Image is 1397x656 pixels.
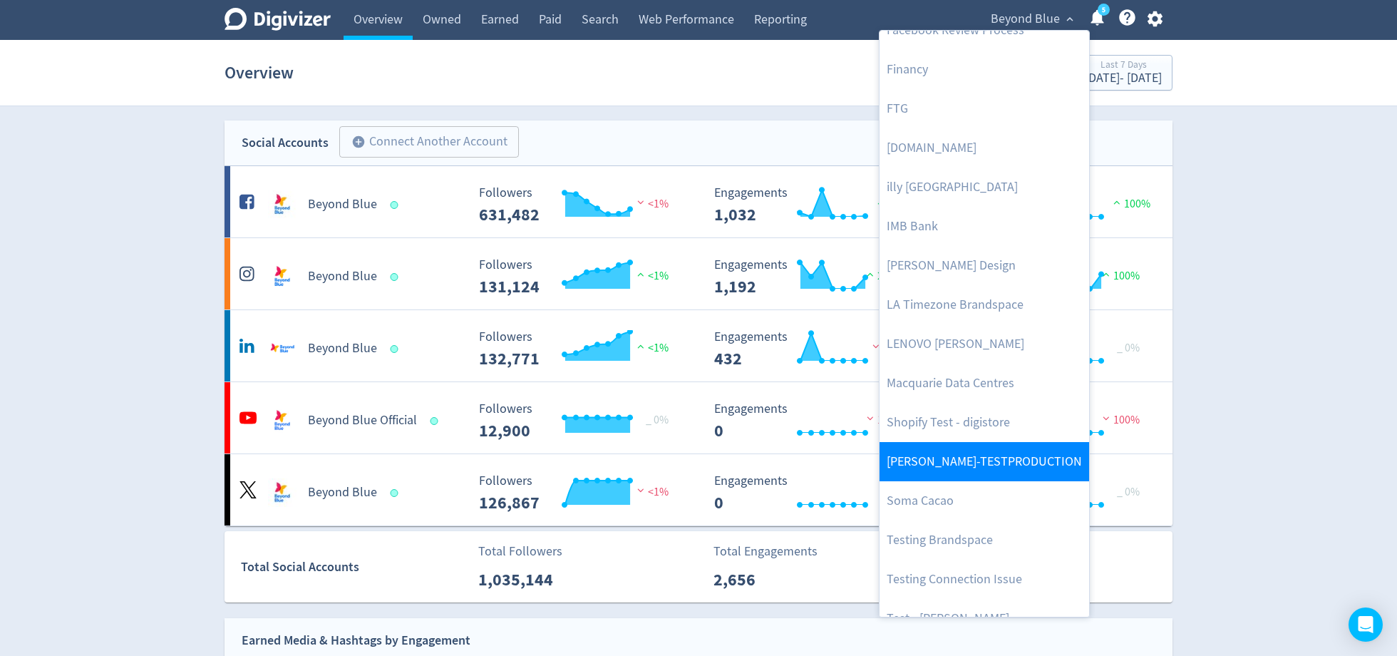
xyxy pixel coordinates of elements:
[1349,608,1383,642] div: Open Intercom Messenger
[880,207,1089,246] a: IMB Bank
[880,128,1089,168] a: [DOMAIN_NAME]
[880,560,1089,599] a: Testing Connection Issue
[880,285,1089,324] a: LA Timezone Brandspace
[880,11,1089,50] a: Facebook Review Process
[880,246,1089,285] a: [PERSON_NAME] Design
[880,521,1089,560] a: Testing Brandspace
[880,403,1089,442] a: Shopify Test - digistore
[880,50,1089,89] a: Financy
[880,168,1089,207] a: illy [GEOGRAPHIC_DATA]
[880,364,1089,403] a: Macquarie Data Centres
[880,89,1089,128] a: FTG
[880,481,1089,521] a: Soma Cacao
[880,324,1089,364] a: LENOVO [PERSON_NAME]
[880,599,1089,638] a: Test - [PERSON_NAME]
[880,442,1089,481] a: [PERSON_NAME]-TESTPRODUCTION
